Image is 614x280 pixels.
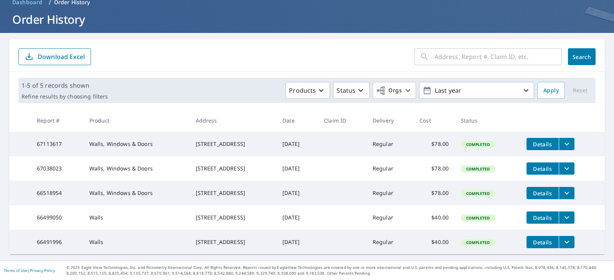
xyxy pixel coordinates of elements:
button: Products [286,82,330,99]
button: Last year [419,82,534,99]
button: detailsBtn-67038023 [527,162,559,175]
button: filesDropdownBtn-67038023 [559,162,574,175]
td: Walls [83,205,190,230]
button: Search [568,48,596,65]
td: $78.00 [413,132,455,156]
td: Regular [366,132,413,156]
td: 66491996 [31,230,83,254]
div: [STREET_ADDRESS] [196,238,271,246]
th: Status [455,109,520,132]
td: $78.00 [413,156,455,181]
span: Completed [462,166,494,172]
td: Regular [366,205,413,230]
span: Details [531,141,554,148]
p: 1-5 of 5 records shown [21,81,108,90]
button: Status [333,82,370,99]
button: detailsBtn-66499050 [527,211,559,224]
a: Privacy Policy [30,268,55,273]
th: Cost [413,109,455,132]
td: 67038023 [31,156,83,181]
p: Download Excel [38,52,85,61]
td: Walls, Windows & Doors [83,156,190,181]
button: detailsBtn-67113617 [527,138,559,150]
th: Report # [31,109,83,132]
td: [DATE] [276,181,318,205]
p: Refine results by choosing filters [21,93,108,100]
p: Status [337,86,355,95]
td: Regular [366,181,413,205]
input: Address, Report #, Claim ID, etc. [434,46,562,67]
span: Completed [462,215,494,221]
td: Walls, Windows & Doors [83,181,190,205]
span: Details [531,165,554,172]
td: 67113617 [31,132,83,156]
span: Details [531,190,554,197]
h1: Order History [9,11,605,27]
td: 66499050 [31,205,83,230]
p: | [4,268,55,273]
td: 66518954 [31,181,83,205]
td: $40.00 [413,230,455,254]
button: filesDropdownBtn-66499050 [559,211,574,224]
button: Orgs [373,82,416,99]
th: Delivery [366,109,413,132]
span: Completed [462,191,494,196]
p: Last year [432,84,522,97]
div: [STREET_ADDRESS] [196,165,271,172]
td: $78.00 [413,181,455,205]
a: Terms of Use [4,268,28,273]
span: Search [574,53,589,61]
p: Products [289,86,316,95]
button: detailsBtn-66518954 [527,187,559,199]
button: filesDropdownBtn-66518954 [559,187,574,199]
td: Walls [83,230,190,254]
button: Download Excel [18,48,91,65]
span: Completed [462,142,494,147]
td: Walls, Windows & Doors [83,132,190,156]
div: [STREET_ADDRESS] [196,214,271,221]
td: [DATE] [276,132,318,156]
th: Date [276,109,318,132]
p: © 2025 Eagle View Technologies, Inc. and Pictometry International Corp. All Rights Reserved. Repo... [66,265,610,276]
td: [DATE] [276,156,318,181]
td: Regular [366,230,413,254]
button: Apply [537,82,565,99]
button: filesDropdownBtn-66491996 [559,236,574,248]
td: [DATE] [276,230,318,254]
span: Orgs [376,86,402,95]
button: detailsBtn-66491996 [527,236,559,248]
span: Details [531,214,554,221]
td: [DATE] [276,205,318,230]
span: Apply [543,86,559,95]
td: Regular [366,156,413,181]
div: [STREET_ADDRESS] [196,189,271,197]
span: Completed [462,240,494,245]
th: Claim ID [318,109,366,132]
td: $40.00 [413,205,455,230]
th: Address [190,109,277,132]
div: [STREET_ADDRESS] [196,140,271,148]
button: filesDropdownBtn-67113617 [559,138,574,150]
th: Product [83,109,190,132]
span: Details [531,239,554,246]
